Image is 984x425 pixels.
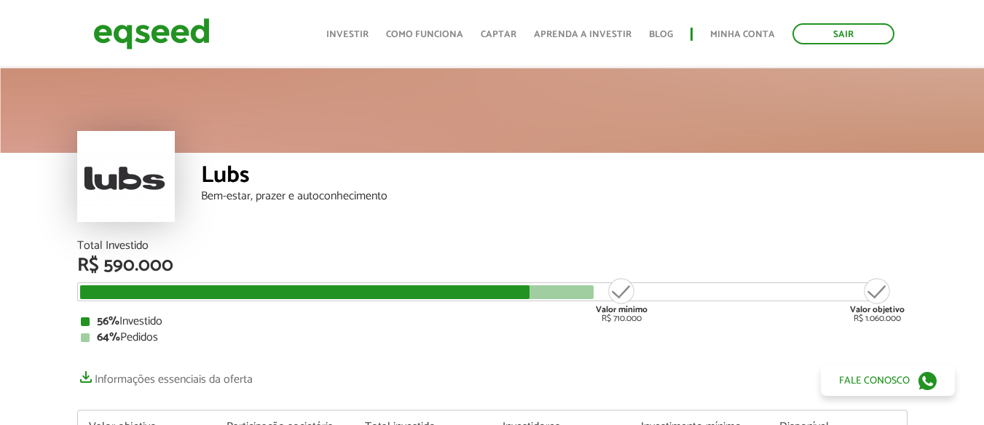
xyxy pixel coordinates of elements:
img: EqSeed [93,15,210,53]
a: Como funciona [386,30,463,39]
div: R$ 590.000 [77,256,908,275]
div: Investido [81,316,904,327]
div: R$ 710.000 [594,277,649,323]
strong: 64% [97,327,120,347]
strong: Valor mínimo [596,303,648,317]
a: Fale conosco [821,365,955,396]
a: Minha conta [710,30,775,39]
strong: 56% [97,311,119,331]
div: Total Investido [77,240,908,252]
a: Captar [481,30,516,39]
div: Pedidos [81,332,904,343]
a: Investir [326,30,369,39]
a: Informações essenciais da oferta [77,365,253,386]
div: Bem-estar, prazer e autoconhecimento [201,191,908,202]
a: Sair [792,23,894,44]
a: Aprenda a investir [534,30,631,39]
strong: Valor objetivo [850,303,905,317]
a: Blog [649,30,673,39]
div: Lubs [201,164,908,191]
div: R$ 1.060.000 [850,277,905,323]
